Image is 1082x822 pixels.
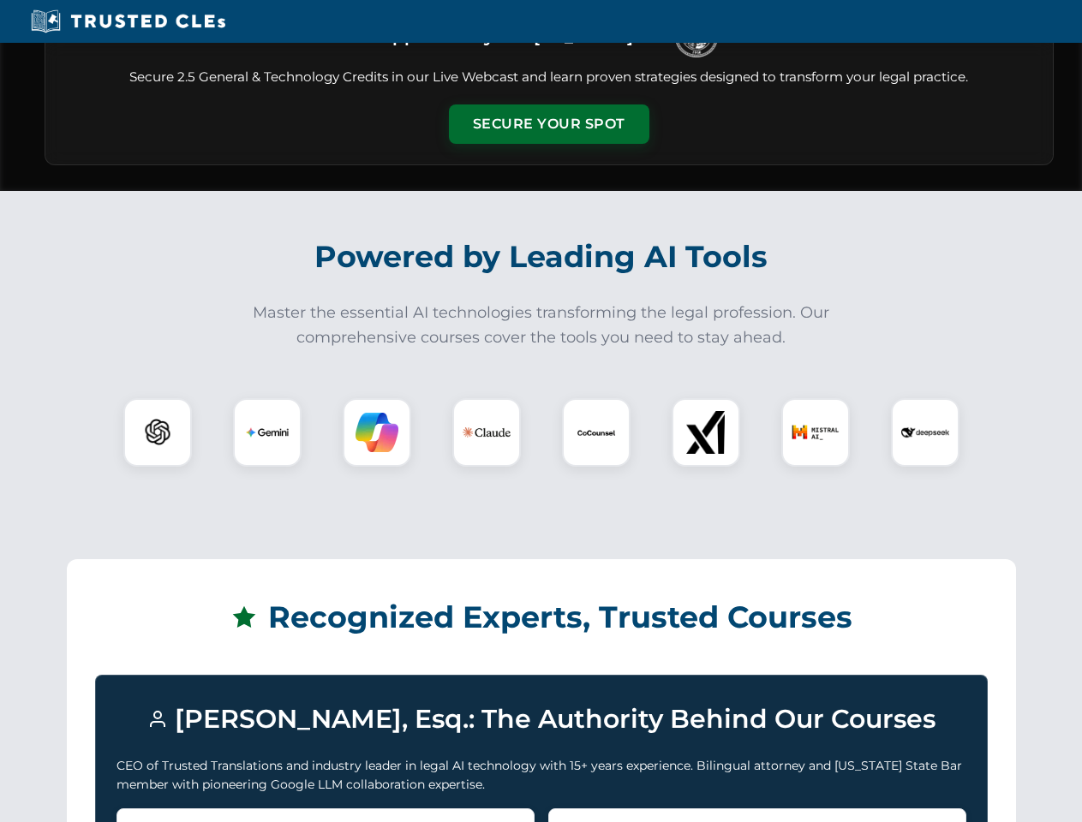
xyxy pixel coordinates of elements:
[233,398,302,467] div: Gemini
[123,398,192,467] div: ChatGPT
[117,696,966,742] h3: [PERSON_NAME], Esq.: The Authority Behind Our Courses
[67,227,1016,287] h2: Powered by Leading AI Tools
[562,398,631,467] div: CoCounsel
[95,587,988,647] h2: Recognized Experts, Trusted Courses
[792,408,840,456] img: Mistral AI Logo
[684,411,727,454] img: xAI Logo
[133,408,182,457] img: ChatGPT Logo
[117,756,966,795] p: CEO of Trusted Translations and industry leader in legal AI technology with 15+ years experience....
[463,408,511,456] img: Claude Logo
[449,104,649,144] button: Secure Your Spot
[901,408,949,456] img: DeepSeek Logo
[242,301,841,350] p: Master the essential AI technologies transforming the legal profession. Our comprehensive courses...
[26,9,230,34] img: Trusted CLEs
[891,398,959,467] div: DeepSeek
[672,398,740,467] div: xAI
[66,68,1032,87] p: Secure 2.5 General & Technology Credits in our Live Webcast and learn proven strategies designed ...
[575,411,618,454] img: CoCounsel Logo
[452,398,521,467] div: Claude
[781,398,850,467] div: Mistral AI
[246,411,289,454] img: Gemini Logo
[356,411,398,454] img: Copilot Logo
[343,398,411,467] div: Copilot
